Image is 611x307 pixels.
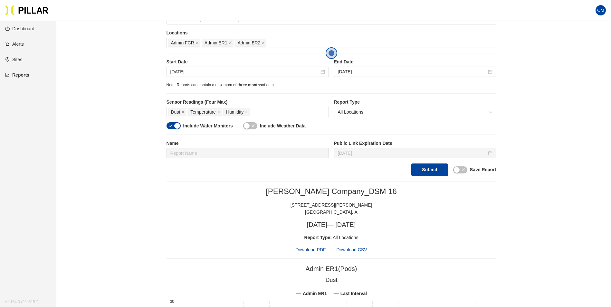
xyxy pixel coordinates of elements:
[167,140,329,147] label: Name
[338,68,487,75] input: Aug 14, 2025
[303,291,327,296] tspan: Admin ER1
[334,59,496,65] label: End Date
[337,247,367,252] span: Download CSV
[334,99,496,106] label: Report Type
[183,123,233,129] label: Include Water Monitors
[251,124,255,128] span: close
[325,277,337,283] tspan: Dust
[190,108,216,116] span: Temperature
[181,110,185,114] span: close
[238,39,261,46] span: Admin ER2
[326,47,337,59] button: Open the dialog
[5,57,22,62] a: environmentSites
[167,59,329,65] label: Start Date
[338,107,492,117] span: All Locations
[171,108,180,116] span: Dust
[196,41,199,45] span: close
[167,148,329,158] input: Report Name
[411,163,448,176] button: Submit
[205,39,227,46] span: Admin ER1
[334,140,496,147] label: Public Link Expiration Date
[167,82,496,88] div: Note: Reports can contain a maximum of of data.
[304,235,332,240] span: Report Type:
[5,26,34,31] a: dashboardDashboard
[217,110,220,114] span: close
[167,201,496,209] div: [STREET_ADDRESS][PERSON_NAME]
[167,209,496,216] div: [GEOGRAPHIC_DATA] , IA
[5,42,24,47] a: alertAlerts
[5,5,48,15] img: Pillar Technologies
[169,124,173,128] span: check
[295,246,326,253] span: Download PDF
[5,72,29,78] a: line-chartReports
[262,41,265,45] span: close
[597,5,604,15] span: CM
[237,83,262,87] span: three months
[229,41,232,45] span: close
[305,264,357,274] div: Admin ER1 (Pods)
[340,291,367,296] tspan: Last Interval
[260,123,306,129] label: Include Weather Data
[170,299,174,304] text: 30
[226,108,243,116] span: Humidity
[167,99,329,106] label: Sensor Readings (Four Max)
[461,168,465,172] span: close
[167,30,496,36] label: Locations
[171,39,194,46] span: Admin FCR
[167,187,496,196] h2: [PERSON_NAME] Company_DSM 16
[170,68,319,75] input: Aug 13, 2025
[245,110,248,114] span: close
[338,150,487,157] input: Sep 5, 2025
[470,166,496,173] label: Save Report
[167,234,496,241] div: All Locations
[167,221,496,229] h3: [DATE] — [DATE]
